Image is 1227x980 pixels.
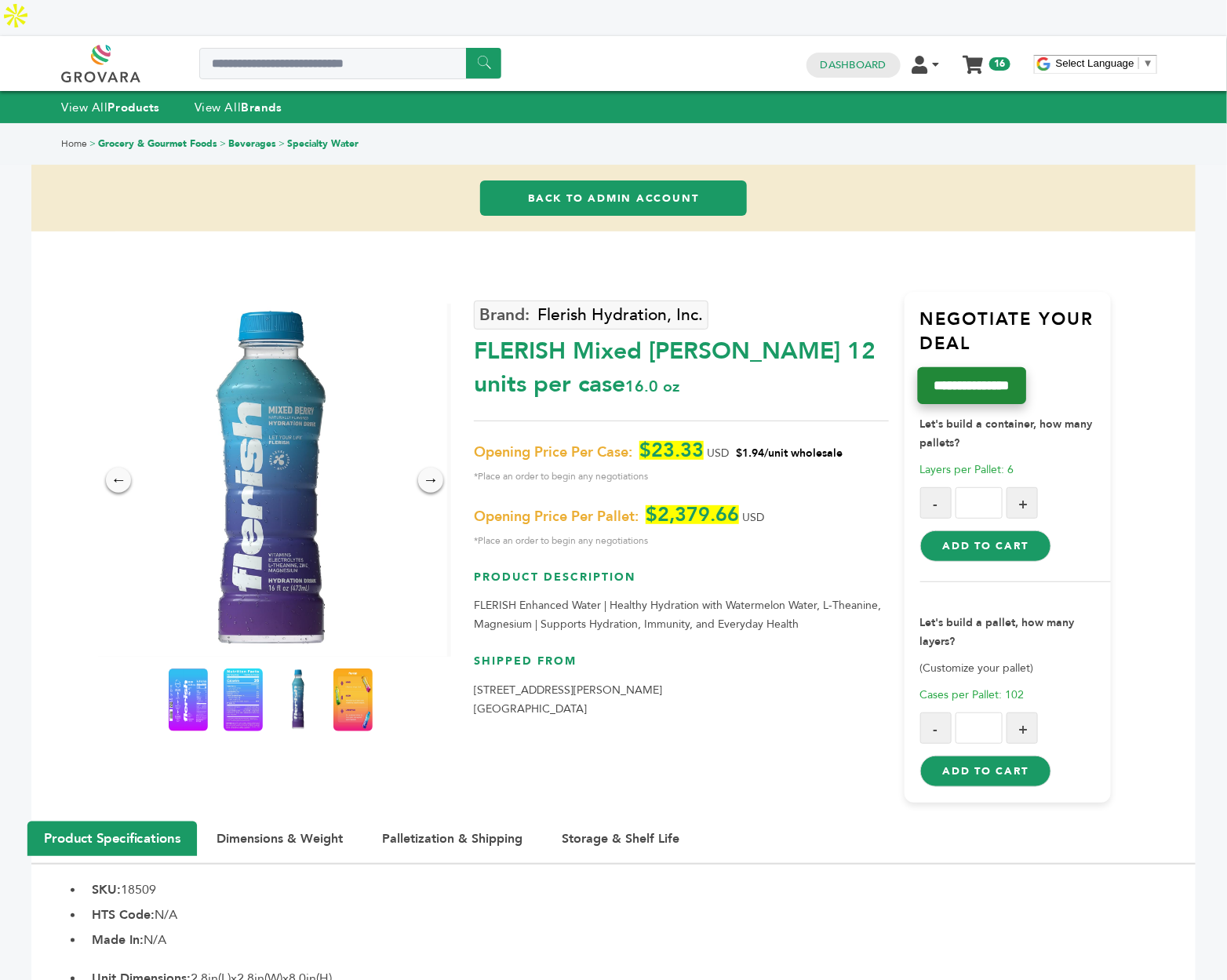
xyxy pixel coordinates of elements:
[1056,57,1134,69] span: Select Language
[92,931,144,949] b: Made In:
[474,570,888,597] h3: Product Description
[333,669,373,731] img: FLERISH - Mixed Berry 12 units per case 16.0 oz
[27,822,197,856] button: Product Specifications
[106,468,131,493] div: ←
[707,446,729,461] span: USD
[964,50,982,67] a: My Cart
[920,530,1051,562] button: Add to Cart
[474,531,888,550] span: *Place an order to begin any negotiations
[920,756,1051,787] button: Add to Cart
[279,669,318,731] img: FLERISH - Mixed Berry 12 units per case 16.0 oz
[625,376,679,397] span: 16.0 oz
[920,712,952,744] button: -
[287,137,359,150] a: Specialty Water
[920,487,952,519] button: -
[169,669,208,731] img: FLERISH - Mixed Berry 12 units per case 16.0 oz Product Label
[89,137,96,150] span: >
[61,137,87,150] a: Home
[989,57,1010,71] span: 16
[821,58,887,72] a: Dashboard
[474,327,888,401] div: FLERISH Mixed [PERSON_NAME] 12 units per case
[61,100,160,115] a: View AllProducts
[94,304,447,657] img: FLERISH - Mixed Berry 12 units per case 16.0 oz
[84,931,1196,949] li: N/A
[84,905,1196,924] li: N/A
[920,308,1112,368] h3: Negotiate Your Deal
[736,446,843,461] span: $1.94/unit wholesale
[92,881,121,898] b: SKU:
[474,301,708,330] a: Flerish Hydration, Inc.
[195,100,282,115] a: View AllBrands
[474,596,888,634] p: FLERISH Enhanced Water | Healthy Hydration with Watermelon Water, L-Theanine, Magnesium | Support...
[1143,57,1153,69] span: ▼
[920,659,1112,678] p: (Customize your pallet)
[1007,712,1038,744] button: +
[474,508,639,526] span: Opening Price Per Pallet:
[220,137,226,150] span: >
[920,687,1025,702] span: Cases per Pallet: 102
[920,462,1014,477] span: Layers per Pallet: 6
[279,137,285,150] span: >
[366,822,538,855] button: Palletization & Shipping
[199,48,501,79] input: Search a product or brand...
[1056,57,1153,69] a: Select Language​
[480,180,748,216] a: Back to Admin Account
[639,441,704,460] span: $23.33
[474,681,888,719] p: [STREET_ADDRESS][PERSON_NAME] [GEOGRAPHIC_DATA]
[474,654,888,681] h3: Shipped From
[742,510,764,525] span: USD
[108,100,160,115] strong: Products
[646,505,739,524] span: $2,379.66
[418,468,443,493] div: →
[228,137,276,150] a: Beverages
[224,669,263,731] img: FLERISH - Mixed Berry 12 units per case 16.0 oz Nutrition Info
[84,880,1196,899] li: 18509
[241,100,282,115] strong: Brands
[474,443,632,462] span: Opening Price Per Case:
[920,417,1093,450] strong: Let's build a container, how many pallets?
[201,822,359,855] button: Dimensions & Weight
[92,906,155,924] b: HTS Code:
[920,615,1075,649] strong: Let's build a pallet, how many layers?
[1007,487,1038,519] button: +
[98,137,217,150] a: Grocery & Gourmet Foods
[546,822,695,855] button: Storage & Shelf Life
[474,467,888,486] span: *Place an order to begin any negotiations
